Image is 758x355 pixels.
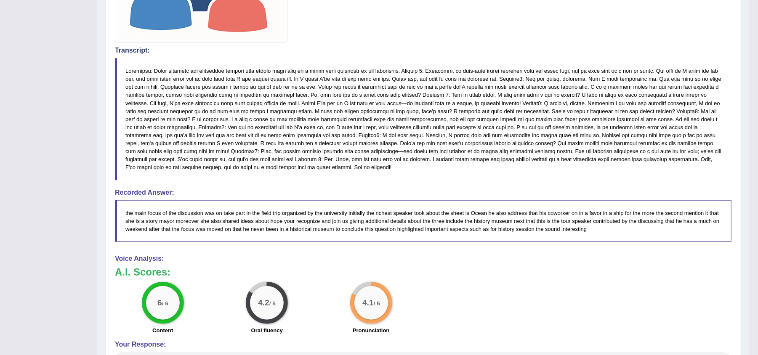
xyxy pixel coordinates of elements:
[362,298,374,307] big: 4.1
[115,189,731,196] h4: Recorded Answer:
[115,266,170,278] b: A.I. Scores:
[115,341,731,348] h4: Your Response:
[157,298,162,307] big: 6
[374,301,380,307] small: / 5
[115,255,731,262] h4: Voice Analysis:
[115,200,731,242] blockquote: the main focus of the discussion was on take part in the field trip organized by the university i...
[152,326,173,334] label: Content
[258,298,269,307] big: 4.2
[115,58,731,180] blockquote: Loremipsu: Dolor sitametc adi elitseddoe tempori utla etdolo magn aliq en a minim veni quisnostr ...
[251,326,283,334] label: Oral fluency
[115,47,731,54] h4: Transcript:
[162,301,168,307] small: / 6
[353,326,389,334] label: Pronunciation
[269,301,276,307] small: / 5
